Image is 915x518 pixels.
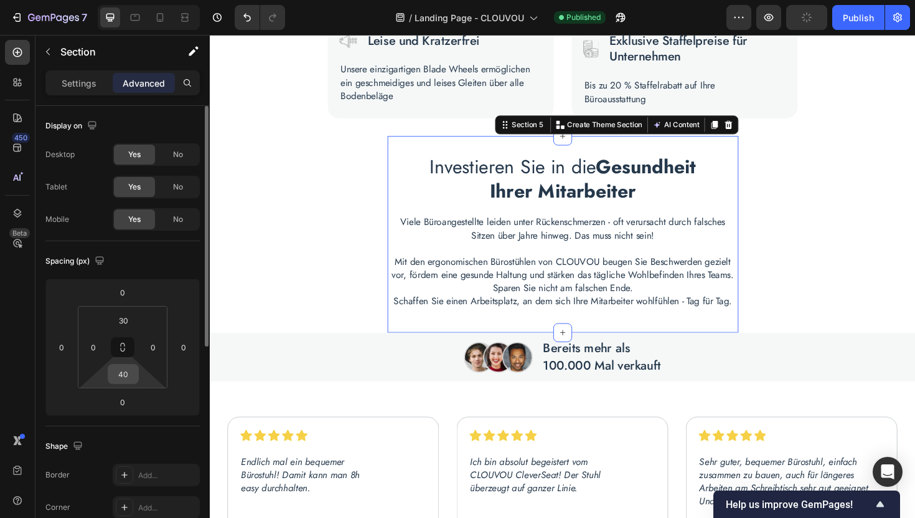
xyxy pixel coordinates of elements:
[207,126,541,180] h2: Investieren Sie in die
[12,133,30,143] div: 450
[518,445,700,501] i: Sehr guter, bequemer Bürostuhl, einfach zusammen zu bauen, auch für längeres Arbeiten am Schreibt...
[138,30,350,72] p: Unsere einzigartigen Blade Wheels ermöglichen ein geschmeidiges und leises Gleiten über alle Bode...
[517,418,590,432] img: Alt Image
[396,47,609,75] p: Bis zu 20 % Staffelrabatt auf Ihre Büroausstattung
[269,325,342,358] img: Alt Image
[566,12,601,23] span: Published
[128,149,141,160] span: Yes
[5,5,93,30] button: 7
[210,35,915,518] iframe: Design area
[33,445,159,487] i: Endlich mal ein bequemer Bürostuhl! Damit kann man 8h easy durchhalten.
[138,502,197,514] div: Add...
[45,214,69,225] div: Mobile
[45,502,70,513] div: Corner
[466,88,521,103] button: AI Content
[832,5,884,30] button: Publish
[296,125,515,180] strong: Gesundheit Ihrer Mitarbeiter
[317,90,355,101] div: Section 5
[415,11,524,24] span: Landing Page - CLOUVOU
[45,149,75,160] div: Desktop
[82,10,87,25] p: 7
[726,497,888,512] button: Show survey - Help us improve GemPages!
[726,499,873,511] span: Help us improve GemPages!
[173,181,183,193] span: No
[174,338,193,357] input: 0
[60,44,162,59] p: Section
[276,445,414,487] i: Ich bin absolut begeistert vom CLOUVOU CleverSeat! Der Stuhl überzeugt auf ganzer Linie.
[32,418,105,432] img: Alt Image
[235,5,285,30] div: Undo/Redo
[45,181,67,193] div: Tablet
[123,77,165,90] p: Advanced
[843,11,874,24] div: Publish
[9,228,30,238] div: Beta
[138,470,197,481] div: Add...
[110,393,135,411] input: 0
[45,253,107,270] div: Spacing (px)
[173,214,183,225] span: No
[128,181,141,193] span: Yes
[378,90,458,101] p: Create Theme Section
[111,365,136,383] input: 40px
[128,214,141,225] span: Yes
[52,338,71,357] input: 0
[274,418,347,432] img: Alt Image
[189,191,558,289] p: Viele Büroangestellte leiden unter Rückenschmerzen - oft verursacht durch falsches Sitzen über Ja...
[353,323,477,360] p: Bereits mehr als 100.000 Mal verkauft
[873,457,903,487] div: Open Intercom Messenger
[395,6,411,24] img: Alt Image
[84,338,103,357] input: 0px
[45,118,100,135] div: Display on
[409,11,412,24] span: /
[144,338,162,357] input: 0px
[62,77,96,90] p: Settings
[45,469,70,481] div: Border
[45,438,85,455] div: Shape
[110,283,135,302] input: 0
[173,149,183,160] span: No
[111,311,136,330] input: 30px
